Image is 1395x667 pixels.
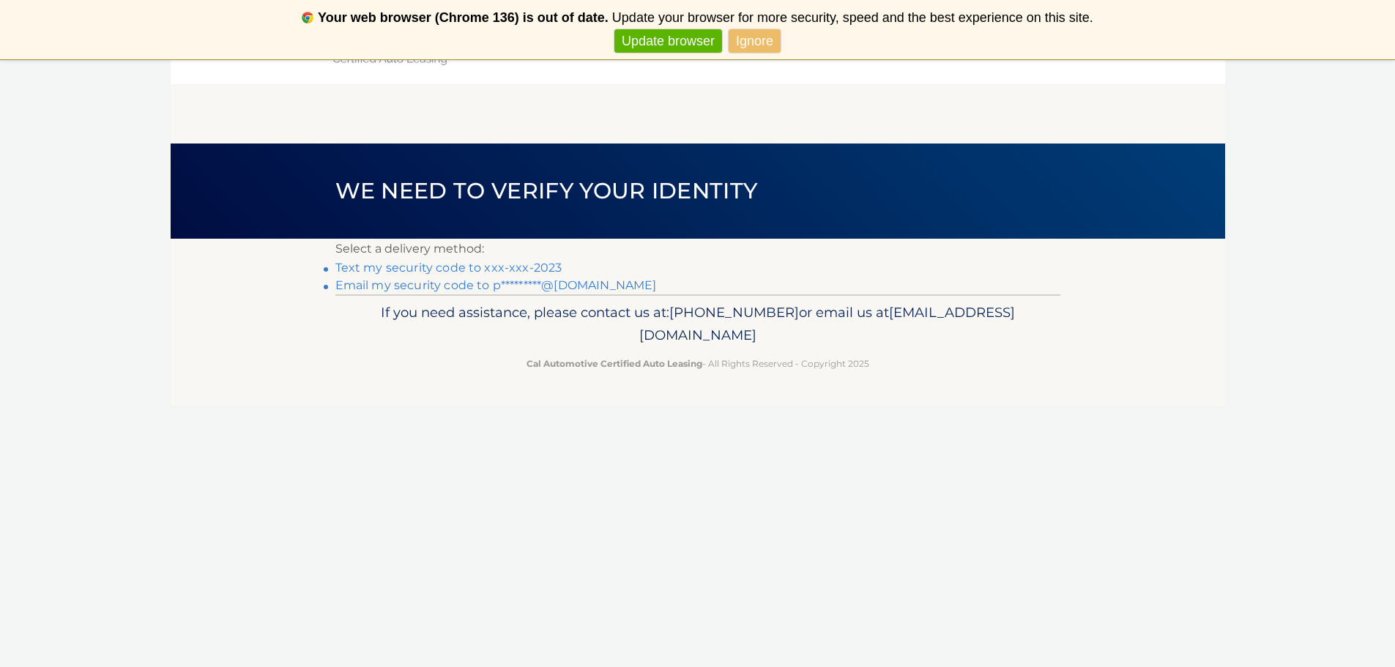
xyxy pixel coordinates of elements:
[729,29,781,53] a: Ignore
[345,356,1051,371] p: - All Rights Reserved - Copyright 2025
[335,261,562,275] a: Text my security code to xxx-xxx-2023
[345,301,1051,348] p: If you need assistance, please contact us at: or email us at
[335,239,1060,259] p: Select a delivery method:
[612,10,1093,25] span: Update your browser for more security, speed and the best experience on this site.
[527,358,702,369] strong: Cal Automotive Certified Auto Leasing
[669,304,799,321] span: [PHONE_NUMBER]
[335,177,758,204] span: We need to verify your identity
[335,278,657,292] a: Email my security code to p*********@[DOMAIN_NAME]
[614,29,722,53] a: Update browser
[318,10,609,25] b: Your web browser (Chrome 136) is out of date.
